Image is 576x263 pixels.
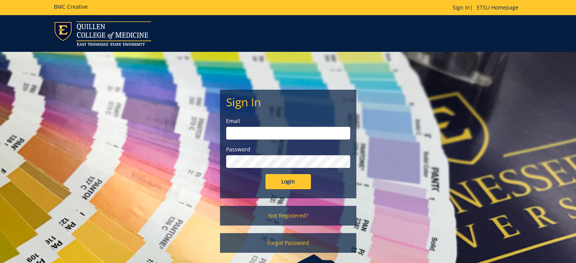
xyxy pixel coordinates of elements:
input: Login [265,174,311,189]
p: | [453,4,522,11]
a: Forgot Password [220,233,356,253]
label: Password [226,146,350,153]
h2: Sign In [226,96,350,108]
a: Not Registered? [220,206,356,226]
a: Sign In [453,4,470,11]
h5: BMC Creative [54,4,88,9]
img: ETSU logo [54,21,151,46]
a: ETSU Homepage [473,4,522,11]
label: Email [226,117,350,125]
